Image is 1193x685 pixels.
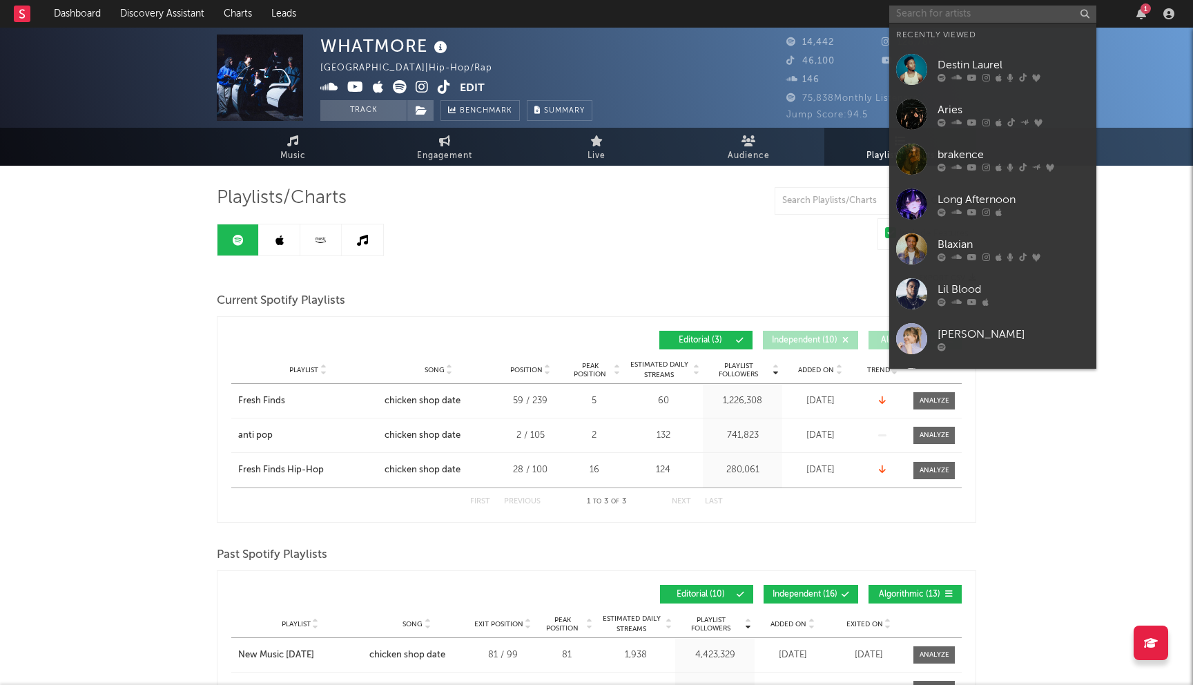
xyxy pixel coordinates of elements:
[385,463,460,477] div: chicken shop date
[425,366,445,374] span: Song
[938,191,1089,208] div: Long Afternoon
[599,614,663,635] span: Estimated Daily Streams
[772,336,837,345] span: Independent ( 10 )
[706,362,770,378] span: Playlist Followers
[238,429,273,443] div: anti pop
[798,366,834,374] span: Added On
[320,100,407,121] button: Track
[611,499,619,505] span: of
[440,100,520,121] a: Benchmark
[1136,8,1146,19] button: 1
[217,547,327,563] span: Past Spotify Playlists
[474,620,523,628] span: Exit Position
[544,107,585,115] span: Summary
[889,6,1096,23] input: Search for artists
[786,463,855,477] div: [DATE]
[568,463,620,477] div: 16
[472,648,534,662] div: 81 / 99
[763,331,858,349] button: Independent(10)
[568,394,620,408] div: 5
[402,620,423,628] span: Song
[238,463,378,477] a: Fresh Finds Hip-Hop
[217,293,345,309] span: Current Spotify Playlists
[938,57,1089,73] div: Destin Laurel
[217,128,369,166] a: Music
[588,148,605,164] span: Live
[217,190,347,206] span: Playlists/Charts
[889,137,1096,182] a: brakence
[369,648,445,662] div: chicken shop date
[660,585,753,604] button: Editorial(10)
[669,590,733,599] span: Editorial ( 10 )
[568,362,612,378] span: Peak Position
[786,57,835,66] span: 46,100
[889,92,1096,137] a: Aries
[668,336,732,345] span: Editorial ( 3 )
[786,38,834,47] span: 14,442
[679,616,743,633] span: Playlist Followers
[728,148,770,164] span: Audience
[238,463,324,477] div: Fresh Finds Hip-Hop
[705,498,723,505] button: Last
[938,236,1089,253] div: Blaxian
[786,94,918,103] span: 75,838 Monthly Listeners
[499,394,561,408] div: 59 / 239
[679,648,751,662] div: 4,423,329
[238,394,285,408] div: Fresh Finds
[289,366,318,374] span: Playlist
[938,102,1089,118] div: Aries
[938,326,1089,342] div: [PERSON_NAME]
[882,38,935,47] span: 126,786
[672,128,824,166] a: Audience
[627,360,691,380] span: Estimated Daily Streams
[504,498,541,505] button: Previous
[786,110,868,119] span: Jump Score: 94.5
[938,281,1089,298] div: Lil Blood
[672,498,691,505] button: Next
[889,47,1096,92] a: Destin Laurel
[499,463,561,477] div: 28 / 100
[627,394,699,408] div: 60
[786,429,855,443] div: [DATE]
[866,148,935,164] span: Playlists/Charts
[282,620,311,628] span: Playlist
[599,648,672,662] div: 1,938
[706,463,779,477] div: 280,061
[541,648,592,662] div: 81
[238,648,362,662] a: New Music [DATE]
[896,27,1089,44] div: Recently Viewed
[834,648,903,662] div: [DATE]
[889,316,1096,361] a: [PERSON_NAME]
[773,590,837,599] span: Independent ( 16 )
[938,146,1089,163] div: brakence
[470,498,490,505] button: First
[706,429,779,443] div: 741,823
[527,100,592,121] button: Summary
[764,585,858,604] button: Independent(16)
[238,648,314,662] div: New Music [DATE]
[369,128,521,166] a: Engagement
[417,148,472,164] span: Engagement
[385,429,460,443] div: chicken shop date
[1141,3,1151,14] div: 1
[770,620,806,628] span: Added On
[889,271,1096,316] a: Lil Blood
[786,394,855,408] div: [DATE]
[320,60,508,77] div: [GEOGRAPHIC_DATA] | Hip-Hop/Rap
[385,394,460,408] div: chicken shop date
[882,57,924,66] span: 7,640
[706,394,779,408] div: 1,226,308
[369,648,465,662] a: chicken shop date
[541,616,584,633] span: Peak Position
[521,128,672,166] a: Live
[824,128,976,166] a: Playlists/Charts
[775,187,947,215] input: Search Playlists/Charts
[460,103,512,119] span: Benchmark
[889,226,1096,271] a: Blaxian
[593,499,601,505] span: to
[889,361,1096,406] a: [PERSON_NAME]
[568,494,644,510] div: 1 3 3
[568,429,620,443] div: 2
[758,648,827,662] div: [DATE]
[877,336,941,345] span: Algorithmic ( 6 )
